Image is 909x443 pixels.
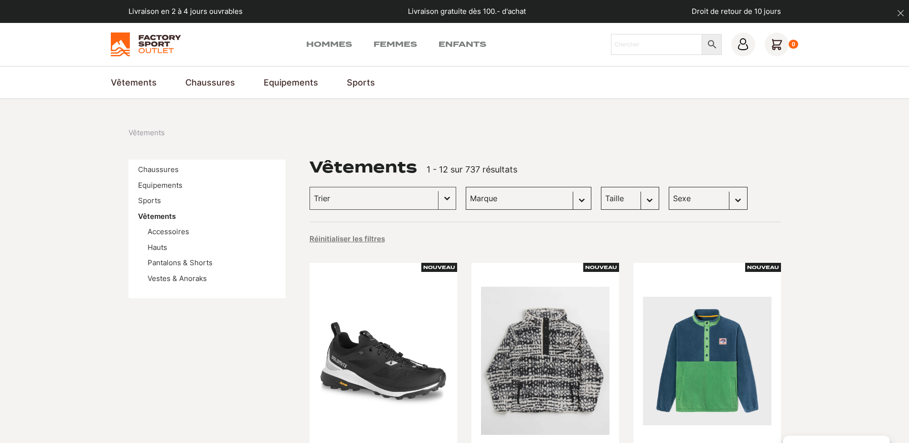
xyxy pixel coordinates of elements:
h1: Vêtements [310,160,417,175]
a: Enfants [438,39,486,50]
a: Vestes & Anoraks [148,274,207,283]
button: dismiss [892,5,909,22]
a: Equipements [138,181,182,190]
a: Vêtements [111,76,157,89]
a: Chaussures [185,76,235,89]
button: Réinitialiser les filtres [310,234,385,244]
a: Hommes [306,39,352,50]
input: Trier [314,192,434,205]
a: Equipements [264,76,318,89]
span: 1 - 12 sur 737 résultats [427,164,517,174]
input: Chercher [611,34,702,55]
a: Femmes [374,39,417,50]
button: Basculer la liste [438,187,456,209]
p: Livraison en 2 à 4 jours ouvrables [128,6,243,17]
a: Hauts [148,243,167,252]
a: Chaussures [138,165,179,174]
a: Sports [138,196,161,205]
span: Vêtements [128,128,165,139]
nav: breadcrumbs [128,128,165,139]
p: Droit de retour de 10 jours [692,6,781,17]
img: Factory Sport Outlet [111,32,181,56]
a: Vêtements [138,212,176,221]
div: 0 [789,40,799,49]
a: Sports [347,76,375,89]
a: Accessoires [148,227,189,236]
p: Livraison gratuite dès 100.- d'achat [408,6,526,17]
a: Pantalons & Shorts [148,258,213,267]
